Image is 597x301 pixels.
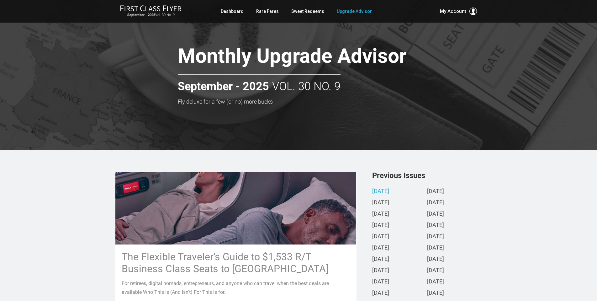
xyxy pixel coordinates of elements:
[120,13,182,17] small: Vol. 30 No. 9
[178,74,341,93] h2: Vol. 30 No. 9
[372,267,389,274] a: [DATE]
[122,279,350,297] p: For retirees, digital nomads, entrepreneurs, and anyone who can travel when the best deals are av...
[440,8,477,15] button: My Account
[372,222,389,229] a: [DATE]
[372,200,389,206] a: [DATE]
[427,200,444,206] a: [DATE]
[372,279,389,285] a: [DATE]
[372,188,389,195] a: [DATE]
[178,80,269,93] strong: September - 2025
[427,267,444,274] a: [DATE]
[372,172,482,179] h3: Previous Issues
[427,290,444,297] a: [DATE]
[120,5,182,18] a: First Class FlyerSeptember - 2025Vol. 30 No. 9
[291,6,324,17] a: Sweet Redeems
[221,6,244,17] a: Dashboard
[427,222,444,229] a: [DATE]
[337,6,372,17] a: Upgrade Advisor
[256,6,279,17] a: Rare Fares
[427,279,444,285] a: [DATE]
[372,245,389,251] a: [DATE]
[372,256,389,263] a: [DATE]
[427,234,444,240] a: [DATE]
[427,245,444,251] a: [DATE]
[120,5,182,12] img: First Class Flyer
[122,251,350,275] h3: The Flexible Traveler’s Guide to $1,533 R/T Business Class Seats to [GEOGRAPHIC_DATA]
[427,188,444,195] a: [DATE]
[372,211,389,218] a: [DATE]
[427,211,444,218] a: [DATE]
[427,256,444,263] a: [DATE]
[372,234,389,240] a: [DATE]
[440,8,466,15] span: My Account
[127,13,155,17] strong: September - 2025
[372,290,389,297] a: [DATE]
[178,45,451,69] h1: Monthly Upgrade Advisor
[178,99,451,105] h3: Fly deluxe for a few (or no) more bucks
